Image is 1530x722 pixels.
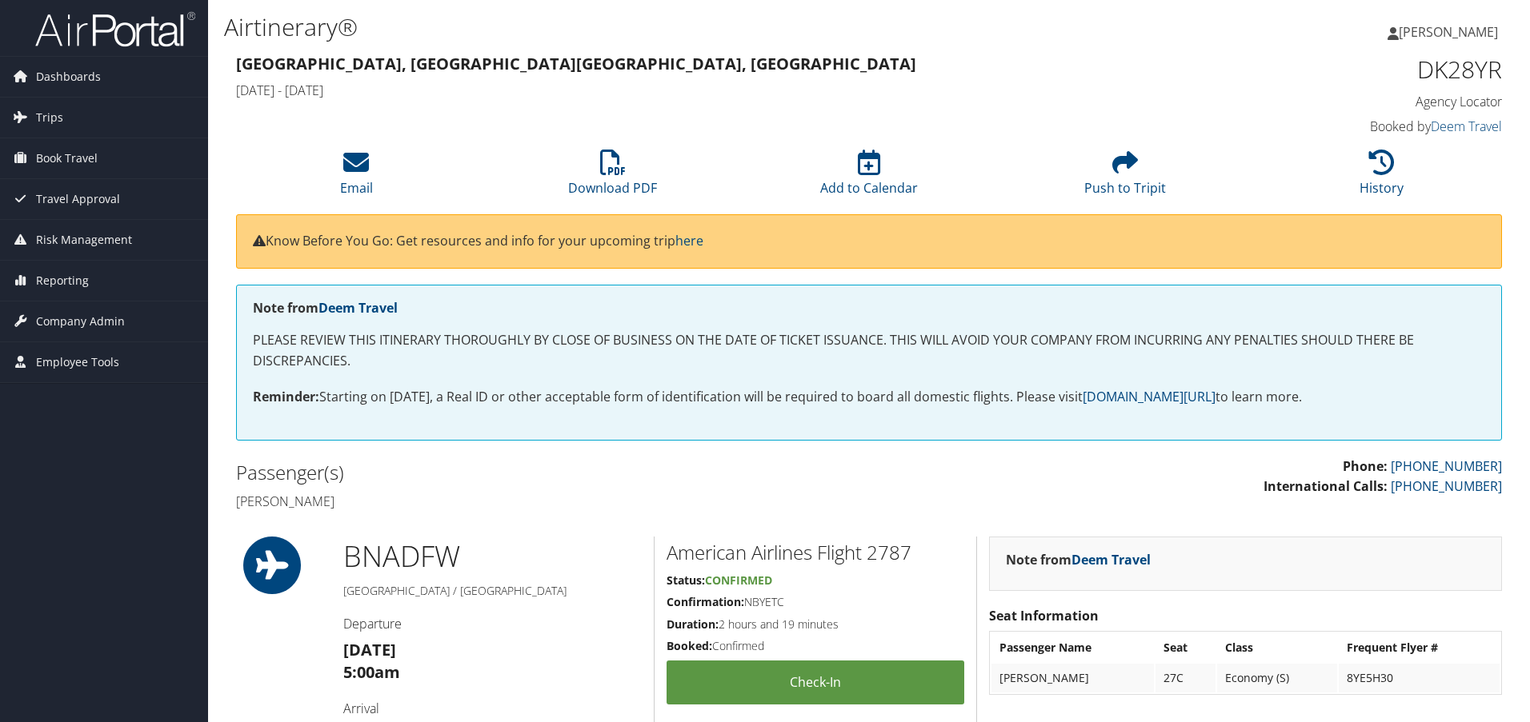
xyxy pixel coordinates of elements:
a: [DOMAIN_NAME][URL] [1083,388,1216,405]
td: 27C [1156,664,1216,692]
span: Book Travel [36,138,98,178]
p: Know Before You Go: Get resources and info for your upcoming trip [253,231,1485,252]
a: Download PDF [568,158,657,197]
a: Deem Travel [1071,551,1151,568]
h4: [DATE] - [DATE] [236,82,1180,99]
strong: Booked: [667,638,712,653]
a: [PHONE_NUMBER] [1391,477,1502,495]
a: Check-in [667,660,964,704]
span: Reporting [36,261,89,301]
th: Passenger Name [991,633,1154,662]
h5: Confirmed [667,638,964,654]
p: PLEASE REVIEW THIS ITINERARY THOROUGHLY BY CLOSE OF BUSINESS ON THE DATE OF TICKET ISSUANCE. THIS... [253,330,1485,371]
a: [PERSON_NAME] [1388,8,1514,56]
h4: Arrival [343,700,642,717]
th: Frequent Flyer # [1339,633,1500,662]
strong: [DATE] [343,639,396,660]
p: Starting on [DATE], a Real ID or other acceptable form of identification will be required to boar... [253,387,1485,408]
td: [PERSON_NAME] [991,664,1154,692]
td: Economy (S) [1217,664,1337,692]
h5: 2 hours and 19 minutes [667,616,964,632]
h5: [GEOGRAPHIC_DATA] / [GEOGRAPHIC_DATA] [343,583,642,599]
strong: Reminder: [253,388,319,405]
span: Company Admin [36,301,125,341]
img: airportal-logo.png [35,10,195,48]
a: [PHONE_NUMBER] [1391,457,1502,475]
a: Email [340,158,373,197]
h2: Passenger(s) [236,459,857,486]
th: Seat [1156,633,1216,662]
span: Risk Management [36,220,132,260]
a: Push to Tripit [1084,158,1166,197]
span: Trips [36,98,63,138]
strong: Duration: [667,616,719,632]
a: Deem Travel [1431,118,1502,135]
strong: Confirmation: [667,594,744,609]
strong: [GEOGRAPHIC_DATA], [GEOGRAPHIC_DATA] [GEOGRAPHIC_DATA], [GEOGRAPHIC_DATA] [236,53,916,74]
span: Confirmed [705,572,772,588]
th: Class [1217,633,1337,662]
a: Add to Calendar [820,158,918,197]
span: [PERSON_NAME] [1399,23,1498,41]
span: Employee Tools [36,342,119,382]
span: Travel Approval [36,179,120,219]
h1: BNA DFW [343,537,642,576]
h4: [PERSON_NAME] [236,493,857,510]
a: Deem Travel [318,299,398,317]
a: here [675,232,703,249]
strong: Note from [253,299,398,317]
h5: NBYETC [667,594,964,610]
a: History [1360,158,1404,197]
h4: Departure [343,615,642,632]
td: 8YE5H30 [1339,664,1500,692]
h1: DK28YR [1204,53,1502,86]
h1: Airtinerary® [224,10,1084,44]
strong: Status: [667,572,705,588]
h2: American Airlines Flight 2787 [667,539,964,566]
strong: 5:00am [343,661,400,683]
strong: Phone: [1343,457,1388,475]
h4: Agency Locator [1204,93,1502,110]
strong: Note from [1006,551,1151,568]
strong: International Calls: [1264,477,1388,495]
h4: Booked by [1204,118,1502,135]
span: Dashboards [36,57,101,97]
strong: Seat Information [989,607,1099,624]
